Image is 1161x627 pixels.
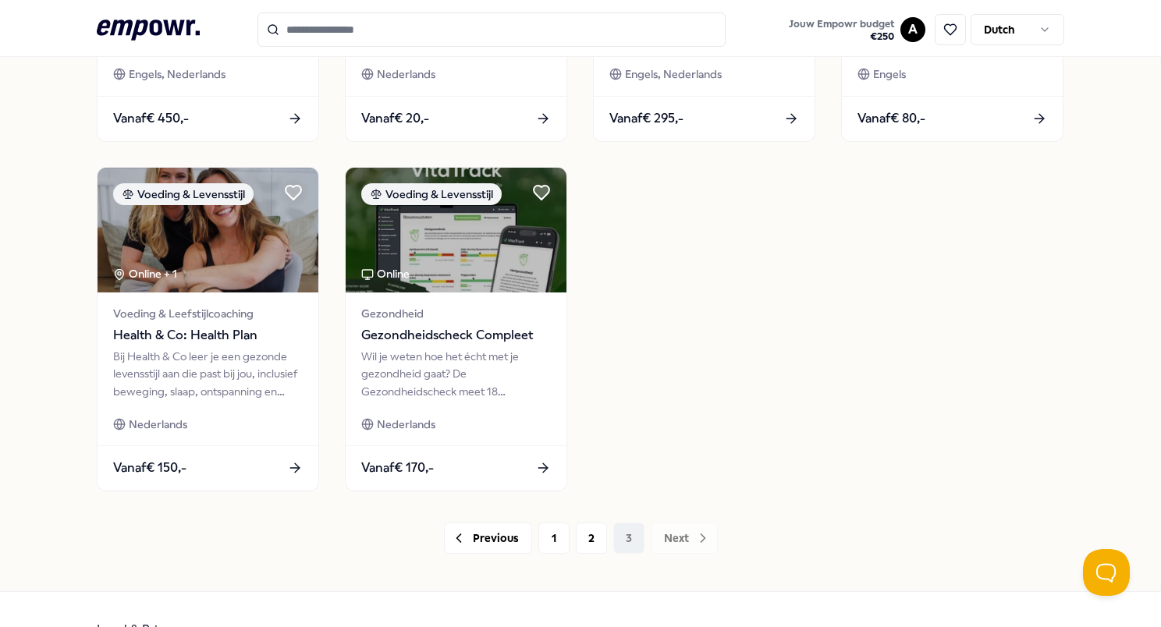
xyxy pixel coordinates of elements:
[789,18,894,30] span: Jouw Empowr budget
[786,15,897,46] button: Jouw Empowr budget€250
[129,66,225,83] span: Engels, Nederlands
[113,458,186,478] span: Vanaf € 150,-
[538,522,570,554] button: 1
[113,325,303,345] span: Health & Co: Health Plan
[361,305,551,322] span: Gezondheid
[129,416,187,433] span: Nederlands
[361,458,434,478] span: Vanaf € 170,-
[113,305,303,322] span: Voeding & Leefstijlcoaching
[576,522,607,554] button: 2
[345,167,567,491] a: package imageVoeding & LevensstijlOnlineGezondheidGezondheidscheck CompleetWil je weten hoe het é...
[789,30,894,43] span: € 250
[113,348,303,400] div: Bij Health & Co leer je een gezonde levensstijl aan die past bij jou, inclusief beweging, slaap, ...
[113,265,177,282] div: Online + 1
[873,66,906,83] span: Engels
[361,183,502,205] div: Voeding & Levensstijl
[257,12,726,47] input: Search for products, categories or subcategories
[361,348,551,400] div: Wil je weten hoe het écht met je gezondheid gaat? De Gezondheidscheck meet 18 biomarkers voor een...
[1083,549,1130,596] iframe: Help Scout Beacon - Open
[98,168,318,292] img: package image
[377,66,435,83] span: Nederlands
[113,108,189,129] span: Vanaf € 450,-
[346,168,566,292] img: package image
[783,13,900,46] a: Jouw Empowr budget€250
[361,108,429,129] span: Vanaf € 20,-
[361,265,410,282] div: Online
[113,183,254,205] div: Voeding & Levensstijl
[444,522,532,554] button: Previous
[900,17,925,42] button: A
[625,66,722,83] span: Engels, Nederlands
[609,108,683,129] span: Vanaf € 295,-
[377,416,435,433] span: Nederlands
[97,167,319,491] a: package imageVoeding & LevensstijlOnline + 1Voeding & LeefstijlcoachingHealth & Co: Health PlanBi...
[361,325,551,345] span: Gezondheidscheck Compleet
[857,108,925,129] span: Vanaf € 80,-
